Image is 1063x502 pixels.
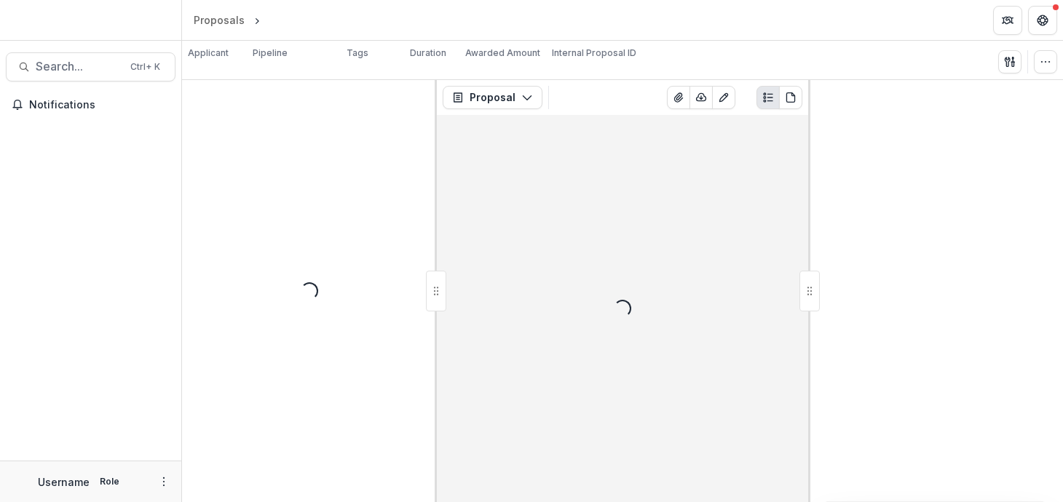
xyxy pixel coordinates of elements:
[779,86,802,109] button: PDF view
[552,47,636,60] p: Internal Proposal ID
[347,47,368,60] p: Tags
[756,86,780,109] button: Plaintext view
[993,6,1022,35] button: Partners
[127,59,163,75] div: Ctrl + K
[410,47,446,60] p: Duration
[194,12,245,28] div: Proposals
[253,47,288,60] p: Pipeline
[188,9,325,31] nav: breadcrumb
[465,47,540,60] p: Awarded Amount
[95,475,124,488] p: Role
[29,99,170,111] span: Notifications
[6,93,175,116] button: Notifications
[36,60,122,73] span: Search...
[188,47,229,60] p: Applicant
[188,9,250,31] a: Proposals
[712,86,735,109] button: Edit as form
[6,52,175,81] button: Search...
[1028,6,1057,35] button: Get Help
[667,86,690,109] button: View Attached Files
[155,473,173,490] button: More
[38,474,90,490] p: Username
[443,86,542,109] button: Proposal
